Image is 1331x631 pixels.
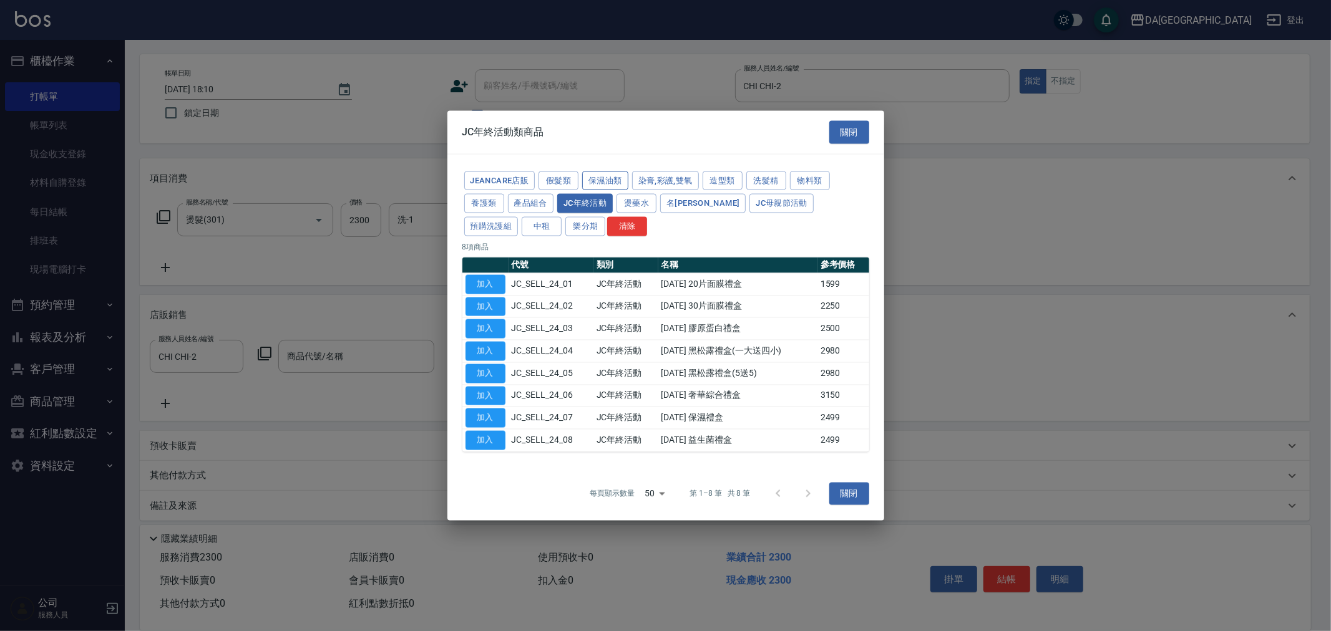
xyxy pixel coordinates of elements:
[817,407,869,429] td: 2499
[464,171,535,190] button: JeanCare店販
[817,340,869,362] td: 2980
[464,217,519,236] button: 預購洗護組
[464,194,504,213] button: 養護類
[658,257,817,273] th: 名稱
[509,429,593,451] td: JC_SELL_24_08
[593,257,658,273] th: 類別
[746,171,786,190] button: 洗髮精
[749,194,814,213] button: JC母親節活動
[539,171,578,190] button: 假髮類
[590,488,635,499] p: 每頁顯示數量
[466,342,505,361] button: 加入
[509,317,593,340] td: JC_SELL_24_03
[509,257,593,273] th: 代號
[565,217,605,236] button: 樂分期
[508,194,554,213] button: 產品組合
[509,340,593,362] td: JC_SELL_24_04
[632,171,699,190] button: 染膏,彩護,雙氧
[658,317,817,340] td: [DATE] 膠原蛋白禮盒
[690,488,750,499] p: 第 1–8 筆 共 8 筆
[658,407,817,429] td: [DATE] 保濕禮盒
[617,194,656,213] button: 燙藥水
[462,241,869,252] p: 8 項商品
[817,296,869,318] td: 2250
[509,362,593,385] td: JC_SELL_24_05
[593,273,658,296] td: JC年終活動
[817,273,869,296] td: 1599
[509,296,593,318] td: JC_SELL_24_02
[522,217,562,236] button: 中租
[817,385,869,407] td: 3150
[466,431,505,450] button: 加入
[593,407,658,429] td: JC年終活動
[790,171,830,190] button: 物料類
[466,297,505,316] button: 加入
[466,408,505,428] button: 加入
[658,362,817,385] td: [DATE] 黑松露禮盒(5送5)
[509,273,593,296] td: JC_SELL_24_01
[466,319,505,339] button: 加入
[466,386,505,405] button: 加入
[640,476,670,510] div: 50
[660,194,746,213] button: 名[PERSON_NAME]
[593,296,658,318] td: JC年終活動
[466,274,505,294] button: 加入
[658,296,817,318] td: [DATE] 30片面膜禮盒
[817,429,869,451] td: 2499
[593,429,658,451] td: JC年終活動
[582,171,628,190] button: 保濕油類
[462,126,544,138] span: JC年終活動類商品
[658,273,817,296] td: [DATE] 20片面膜禮盒
[829,482,869,505] button: 關閉
[658,429,817,451] td: [DATE] 益生菌禮盒
[466,364,505,383] button: 加入
[593,385,658,407] td: JC年終活動
[703,171,743,190] button: 造型類
[817,362,869,385] td: 2980
[658,340,817,362] td: [DATE] 黑松露禮盒(一大送四小)
[817,257,869,273] th: 參考價格
[658,385,817,407] td: [DATE] 奢華綜合禮盒
[509,385,593,407] td: JC_SELL_24_06
[817,317,869,340] td: 2500
[593,362,658,385] td: JC年終活動
[829,121,869,144] button: 關閉
[557,194,613,213] button: JC年終活動
[593,340,658,362] td: JC年終活動
[509,407,593,429] td: JC_SELL_24_07
[607,217,647,236] button: 清除
[593,317,658,340] td: JC年終活動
